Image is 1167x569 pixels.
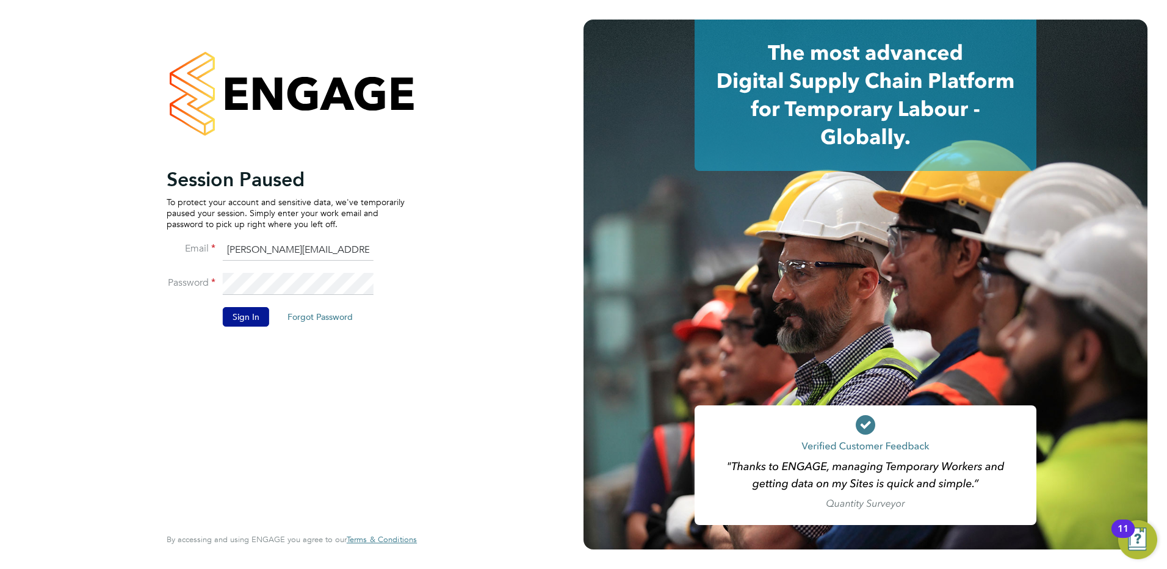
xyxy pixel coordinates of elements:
p: To protect your account and sensitive data, we've temporarily paused your session. Simply enter y... [167,197,405,230]
button: Open Resource Center, 11 new notifications [1118,520,1157,559]
label: Password [167,277,215,289]
span: Terms & Conditions [347,534,417,545]
button: Sign In [223,307,269,327]
a: Terms & Conditions [347,535,417,545]
input: Enter your work email... [223,239,374,261]
span: By accessing and using ENGAGE you agree to our [167,534,417,545]
label: Email [167,242,215,255]
div: 11 [1118,529,1129,545]
h2: Session Paused [167,167,405,192]
button: Forgot Password [278,307,363,327]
